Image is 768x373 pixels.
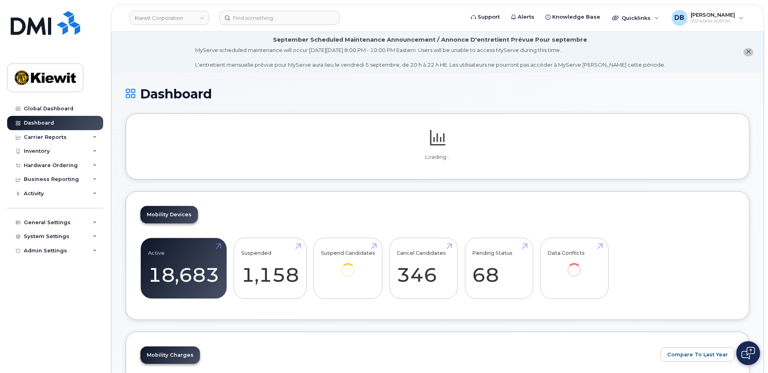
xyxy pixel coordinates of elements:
[273,36,587,44] div: September Scheduled Maintenance Announcement / Annonce D'entretient Prévue Pour septembre
[321,242,375,288] a: Suspend Candidates
[472,242,526,294] a: Pending Status 68
[148,242,219,294] a: Active 18,683
[660,347,735,361] button: Compare To Last Year
[126,87,749,101] h1: Dashboard
[140,346,200,364] a: Mobility Charges
[741,347,755,360] img: Open chat
[397,242,450,294] a: Cancel Candidates 346
[547,242,601,288] a: Data Conflicts
[667,351,728,358] span: Compare To Last Year
[241,242,299,294] a: Suspended 1,158
[140,206,198,223] a: Mobility Devices
[195,46,665,69] div: MyServe scheduled maintenance will occur [DATE][DATE] 8:00 PM - 10:00 PM Eastern. Users will be u...
[140,154,735,161] p: Loading...
[743,48,753,56] button: close notification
